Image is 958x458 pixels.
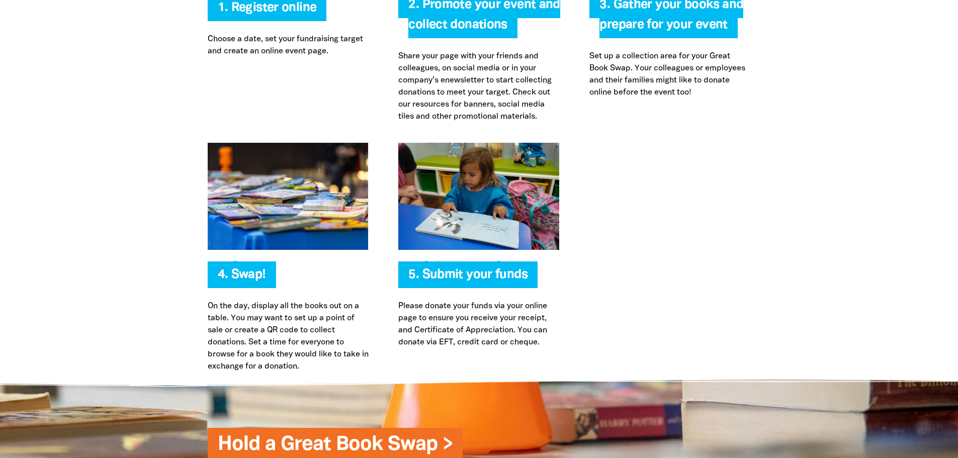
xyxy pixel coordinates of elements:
[208,300,369,373] p: On the day, display all the books out on a table. You may want to set up a point of sale or creat...
[408,269,528,288] span: 5. Submit your funds
[208,143,369,250] img: Swap!
[398,300,559,348] p: Please donate your funds via your online page to ensure you receive your receipt, and Certificate...
[398,50,559,123] p: Share your page with your friends and colleagues, on social media or in your company’s enewslette...
[398,143,559,250] img: Submit your funds
[589,50,750,99] p: Set up a collection area for your Great Book Swap. Your colleagues or employees and their familie...
[218,2,317,14] a: 1. Register online
[218,435,453,454] a: Hold a Great Book Swap >
[208,33,369,57] p: Choose a date, set your fundraising target and create an online event page.
[218,269,266,288] span: 4. Swap!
